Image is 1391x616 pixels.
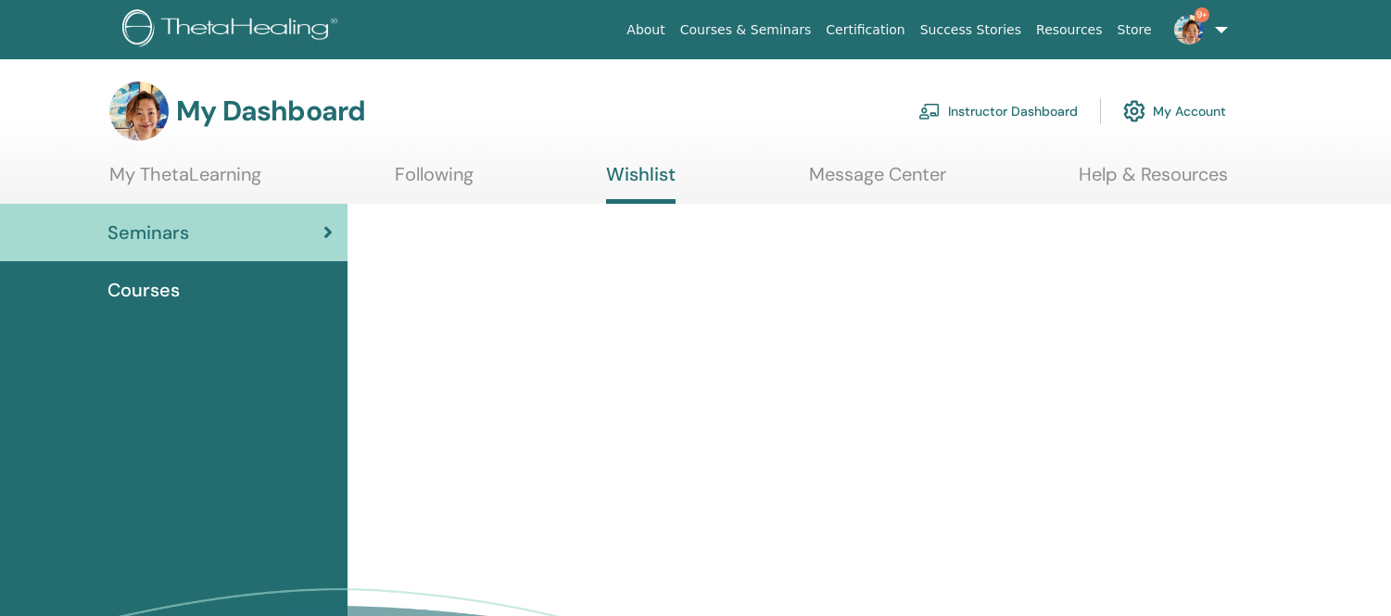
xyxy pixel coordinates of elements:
[673,13,819,47] a: Courses & Seminars
[122,9,344,51] img: logo.png
[918,103,941,119] img: chalkboard-teacher.svg
[913,13,1029,47] a: Success Stories
[395,163,474,199] a: Following
[1123,91,1226,132] a: My Account
[619,13,672,47] a: About
[809,163,946,199] a: Message Center
[1029,13,1110,47] a: Resources
[109,82,169,141] img: default.jpg
[1174,15,1204,44] img: default.jpg
[107,219,189,246] span: Seminars
[1110,13,1159,47] a: Store
[918,91,1078,132] a: Instructor Dashboard
[1123,95,1145,127] img: cog.svg
[606,163,676,204] a: Wishlist
[818,13,912,47] a: Certification
[107,276,180,304] span: Courses
[1079,163,1228,199] a: Help & Resources
[176,94,365,128] h3: My Dashboard
[1195,7,1209,22] span: 9+
[109,163,261,199] a: My ThetaLearning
